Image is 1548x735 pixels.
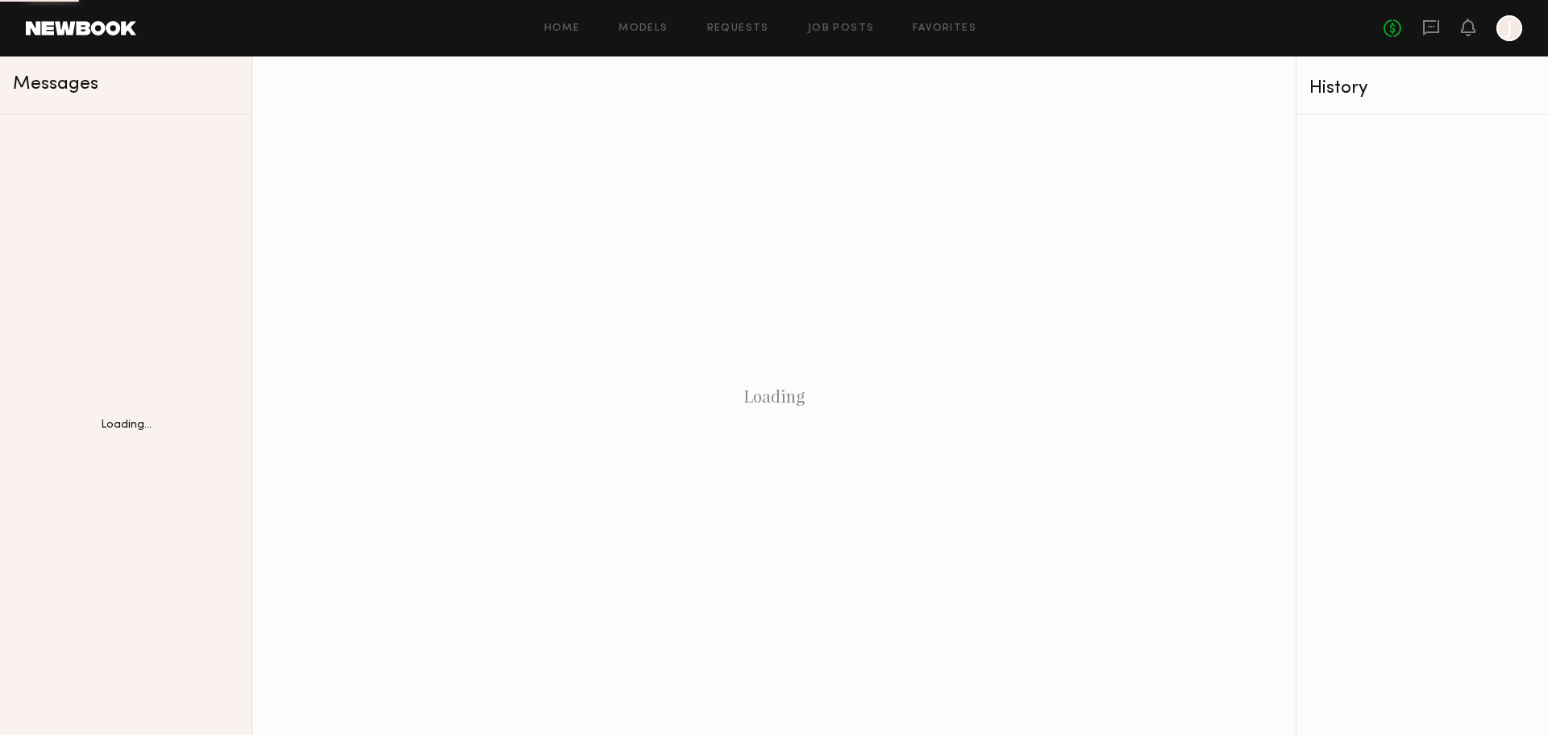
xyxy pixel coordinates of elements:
a: Home [544,23,580,34]
a: Requests [707,23,769,34]
div: Loading [252,56,1296,735]
a: J [1496,15,1522,41]
span: Messages [13,75,98,94]
a: Favorites [913,23,976,34]
a: Job Posts [808,23,875,34]
div: History [1309,79,1535,98]
a: Models [618,23,668,34]
div: Loading... [101,420,152,431]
